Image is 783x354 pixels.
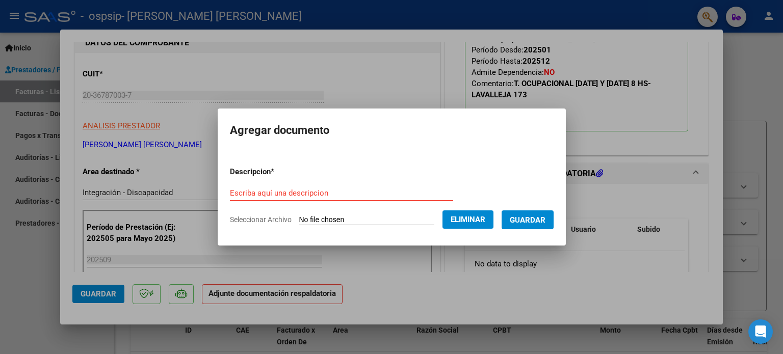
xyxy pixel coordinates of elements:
span: Seleccionar Archivo [230,215,292,224]
p: Descripcion [230,166,327,178]
h2: Agregar documento [230,121,554,140]
button: Eliminar [442,210,493,229]
button: Guardar [502,210,554,229]
span: Guardar [510,215,545,225]
div: Open Intercom Messenger [748,319,773,344]
span: Eliminar [451,215,485,224]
